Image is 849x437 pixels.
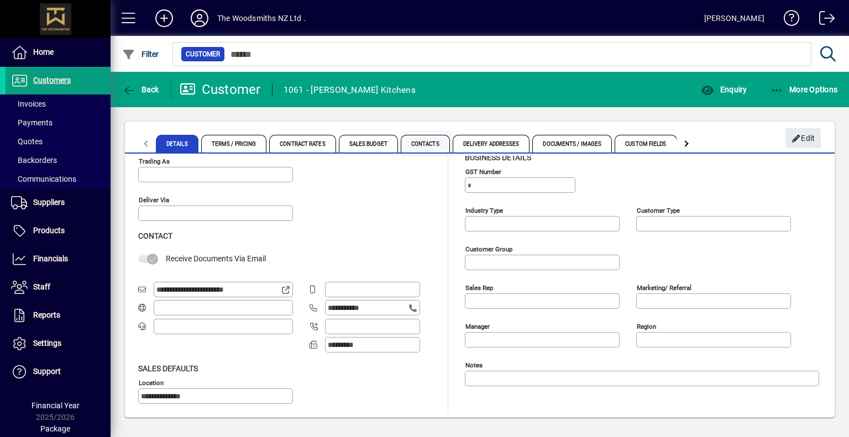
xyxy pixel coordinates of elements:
[698,80,750,99] button: Enquiry
[33,76,71,85] span: Customers
[201,135,267,152] span: Terms / Pricing
[771,85,838,94] span: More Options
[33,339,61,348] span: Settings
[6,302,111,329] a: Reports
[6,330,111,357] a: Settings
[11,156,57,165] span: Backorders
[637,322,656,330] mat-label: Region
[6,189,111,217] a: Suppliers
[11,137,43,146] span: Quotes
[217,9,306,27] div: The Woodsmiths NZ Ltd .
[186,49,220,60] span: Customer
[465,245,512,252] mat-label: Customer group
[6,39,111,66] a: Home
[6,94,111,113] a: Invoices
[33,254,68,263] span: Financials
[146,8,182,28] button: Add
[792,129,815,148] span: Edit
[138,231,172,240] span: Contact
[6,358,111,386] a: Support
[156,135,198,152] span: Details
[180,81,261,98] div: Customer
[6,151,111,170] a: Backorders
[33,198,65,207] span: Suppliers
[339,135,398,152] span: Sales Budget
[6,170,111,188] a: Communications
[768,80,841,99] button: More Options
[284,81,416,99] div: 1061 - [PERSON_NAME] Kitchens
[119,80,162,99] button: Back
[615,135,677,152] span: Custom Fields
[6,273,111,301] a: Staff
[122,50,159,59] span: Filter
[139,157,170,165] mat-label: Trading as
[465,206,503,214] mat-label: Industry type
[701,85,747,94] span: Enquiry
[637,206,680,214] mat-label: Customer type
[11,99,46,108] span: Invoices
[33,282,50,291] span: Staff
[139,196,169,204] mat-label: Deliver via
[166,254,266,263] span: Receive Documents Via Email
[40,424,70,433] span: Package
[704,9,764,27] div: [PERSON_NAME]
[465,283,493,291] mat-label: Sales rep
[465,361,483,368] mat-label: Notes
[11,175,76,183] span: Communications
[811,2,835,38] a: Logout
[453,135,530,152] span: Delivery Addresses
[6,245,111,273] a: Financials
[111,80,171,99] app-page-header-button: Back
[465,322,490,330] mat-label: Manager
[33,226,65,235] span: Products
[139,378,164,386] mat-label: Location
[33,367,61,376] span: Support
[775,2,800,38] a: Knowledge Base
[11,118,53,127] span: Payments
[182,8,217,28] button: Profile
[32,401,80,410] span: Financial Year
[138,364,198,373] span: Sales defaults
[122,85,159,94] span: Back
[33,310,60,319] span: Reports
[33,48,54,56] span: Home
[465,153,531,162] span: Business details
[532,135,612,152] span: Documents / Images
[119,44,162,64] button: Filter
[6,132,111,151] a: Quotes
[6,113,111,132] a: Payments
[785,128,821,148] button: Edit
[465,167,501,175] mat-label: GST Number
[269,135,336,152] span: Contract Rates
[401,135,450,152] span: Contacts
[6,217,111,245] a: Products
[637,283,691,291] mat-label: Marketing/ Referral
